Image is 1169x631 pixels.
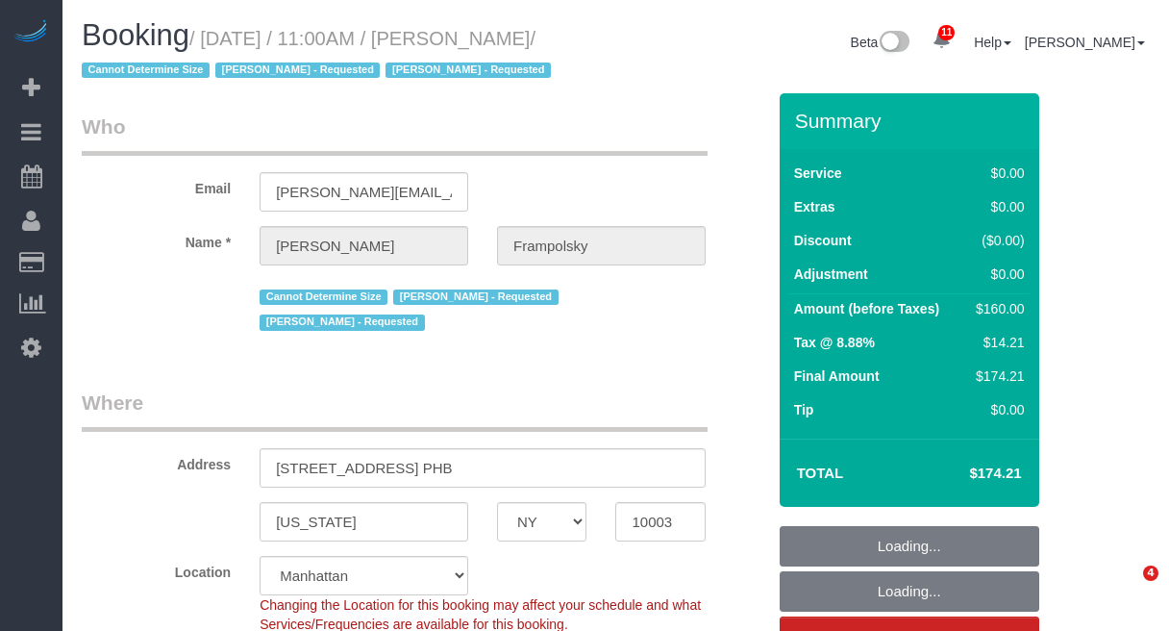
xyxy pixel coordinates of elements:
[1025,35,1145,50] a: [PERSON_NAME]
[1143,566,1158,581] span: 4
[794,231,852,250] label: Discount
[794,333,875,352] label: Tax @ 8.88%
[82,113,708,156] legend: Who
[794,366,880,386] label: Final Amount
[67,448,245,474] label: Address
[968,299,1024,318] div: $160.00
[82,389,708,432] legend: Where
[911,466,1021,482] h4: $174.21
[82,18,189,52] span: Booking
[968,366,1024,386] div: $174.21
[260,172,468,212] input: Email
[260,290,387,305] span: Cannot Determine Size
[393,290,558,305] span: [PERSON_NAME] - Requested
[82,63,210,78] span: Cannot Determine Size
[615,502,705,542] input: Zip Code
[260,315,424,330] span: [PERSON_NAME] - Requested
[974,35,1011,50] a: Help
[82,28,557,82] small: / [DATE] / 11:00AM / [PERSON_NAME]
[497,226,706,265] input: Last Name
[794,400,814,419] label: Tip
[260,226,468,265] input: First Name
[260,502,468,542] input: City
[797,465,844,481] strong: Total
[386,63,550,78] span: [PERSON_NAME] - Requested
[923,19,960,62] a: 11
[968,164,1024,183] div: $0.00
[794,197,835,216] label: Extras
[794,299,939,318] label: Amount (before Taxes)
[12,19,50,46] img: Automaid Logo
[878,31,909,56] img: New interface
[1104,566,1150,612] iframe: Intercom live chat
[67,226,245,252] label: Name *
[67,172,245,198] label: Email
[968,231,1024,250] div: ($0.00)
[794,164,842,183] label: Service
[968,333,1024,352] div: $14.21
[938,25,955,40] span: 11
[968,265,1024,284] div: $0.00
[794,265,868,284] label: Adjustment
[851,35,910,50] a: Beta
[795,110,1030,132] h3: Summary
[67,556,245,582] label: Location
[968,400,1024,419] div: $0.00
[968,197,1024,216] div: $0.00
[215,63,380,78] span: [PERSON_NAME] - Requested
